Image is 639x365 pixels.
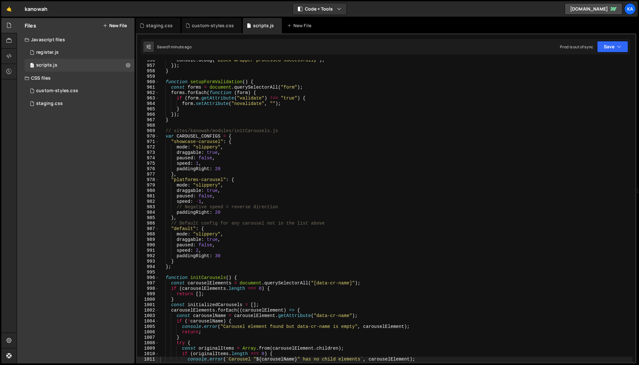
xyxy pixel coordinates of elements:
[137,215,159,221] div: 985
[137,248,159,253] div: 991
[560,44,593,50] div: Prod is out of sync
[137,302,159,308] div: 1001
[137,199,159,204] div: 982
[137,79,159,85] div: 960
[137,259,159,264] div: 993
[137,270,159,275] div: 995
[137,291,159,297] div: 999
[137,264,159,270] div: 994
[137,324,159,329] div: 1005
[137,101,159,107] div: 964
[1,1,17,17] a: 🤙
[137,210,159,215] div: 984
[36,88,78,94] div: custom-styles.css
[137,319,159,324] div: 1004
[137,134,159,139] div: 970
[137,139,159,145] div: 971
[137,107,159,112] div: 965
[137,237,159,242] div: 989
[293,3,347,15] button: Code + Tools
[25,59,135,72] : 9382/24789.js
[137,281,159,286] div: 997
[137,188,159,194] div: 980
[253,22,274,29] div: scripts.js
[137,329,159,335] div: 1006
[137,313,159,319] div: 1003
[103,23,127,28] button: New File
[25,84,135,97] div: 9382/20450.css
[137,155,159,161] div: 974
[137,117,159,123] div: 967
[624,3,636,15] a: Ka
[168,44,192,50] div: 1 minute ago
[146,22,173,29] div: staging.css
[137,253,159,259] div: 992
[137,112,159,117] div: 966
[137,166,159,172] div: 976
[137,85,159,90] div: 961
[157,44,192,50] div: Saved
[36,62,57,68] div: scripts.js
[25,46,135,59] div: 9382/20687.js
[25,22,36,29] h2: Files
[137,177,159,183] div: 978
[597,41,628,52] button: Save
[137,194,159,199] div: 981
[137,297,159,302] div: 1000
[25,97,135,110] div: 9382/48097.css
[17,33,135,46] div: Javascript files
[25,5,47,13] div: kanowah
[137,123,159,128] div: 968
[137,351,159,357] div: 1010
[137,58,159,63] div: 956
[137,183,159,188] div: 979
[565,3,622,15] a: [DOMAIN_NAME]
[137,226,159,232] div: 987
[192,22,234,29] div: custom-styles.css
[137,74,159,79] div: 959
[36,101,63,107] div: staging.css
[137,128,159,134] div: 969
[137,242,159,248] div: 990
[30,63,34,68] span: 1
[137,232,159,237] div: 988
[137,161,159,166] div: 975
[137,204,159,210] div: 983
[36,50,59,55] div: register.js
[137,335,159,340] div: 1007
[137,221,159,226] div: 986
[137,346,159,351] div: 1009
[137,286,159,291] div: 998
[137,275,159,281] div: 996
[137,90,159,96] div: 962
[137,150,159,155] div: 973
[137,145,159,150] div: 972
[137,63,159,68] div: 957
[137,340,159,346] div: 1008
[137,96,159,101] div: 963
[17,72,135,84] div: CSS files
[137,308,159,313] div: 1002
[137,68,159,74] div: 958
[287,22,314,29] div: New File
[137,357,159,362] div: 1011
[137,172,159,177] div: 977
